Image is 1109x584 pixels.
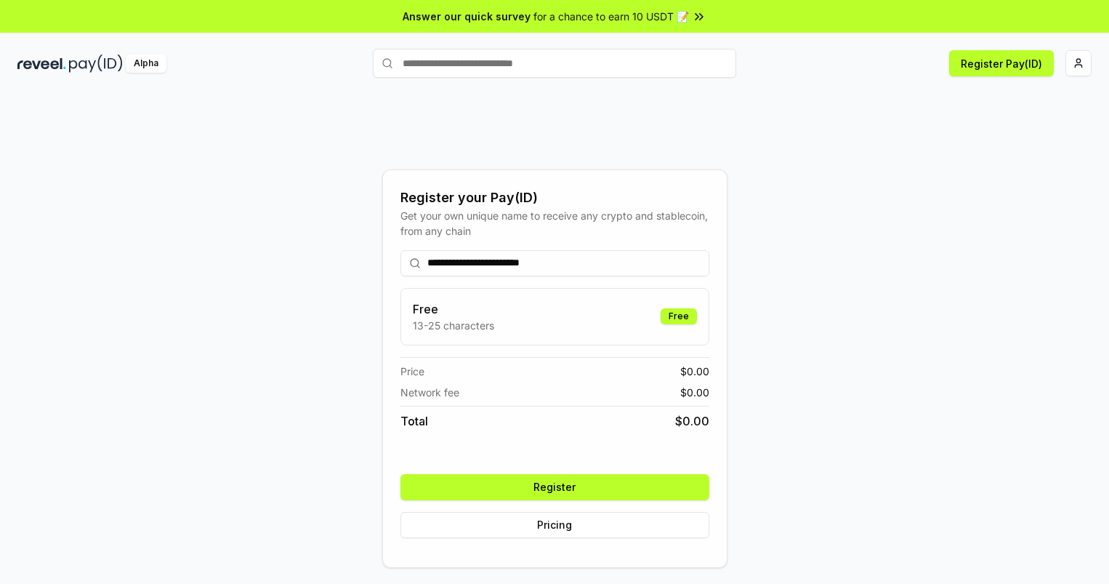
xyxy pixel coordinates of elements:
[400,364,424,379] span: Price
[675,412,709,430] span: $ 0.00
[400,208,709,239] div: Get your own unique name to receive any crypto and stablecoin, from any chain
[69,55,123,73] img: pay_id
[400,412,428,430] span: Total
[661,308,697,324] div: Free
[17,55,66,73] img: reveel_dark
[400,512,709,538] button: Pricing
[400,385,459,400] span: Network fee
[126,55,166,73] div: Alpha
[413,300,494,318] h3: Free
[680,385,709,400] span: $ 0.00
[533,9,689,24] span: for a chance to earn 10 USDT 📝
[403,9,531,24] span: Answer our quick survey
[680,364,709,379] span: $ 0.00
[400,474,709,500] button: Register
[400,188,709,208] div: Register your Pay(ID)
[413,318,494,333] p: 13-25 characters
[949,50,1054,76] button: Register Pay(ID)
